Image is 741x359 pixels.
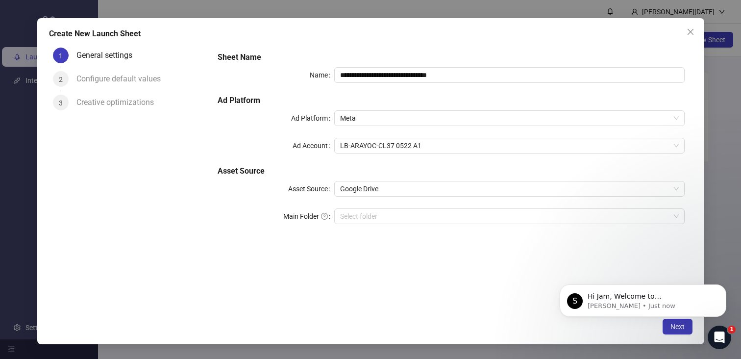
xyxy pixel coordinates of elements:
span: Meta [340,111,678,126]
h5: Ad Platform [218,95,685,106]
label: Name [310,67,334,83]
label: Asset Source [288,181,334,197]
span: 1 [728,326,736,333]
span: LB-ARAYOC-CL37 0522 A1 [340,138,678,153]
div: Configure default values [76,71,169,87]
label: Main Folder [283,208,334,224]
div: Create New Launch Sheet [49,28,692,40]
label: Ad Account [293,138,334,154]
span: close [686,28,694,36]
span: 1 [59,51,63,59]
span: 3 [59,99,63,106]
span: question-circle [321,213,328,220]
h5: Sheet Name [218,51,685,63]
span: Google Drive [340,181,678,196]
button: Close [682,24,698,40]
iframe: Intercom live chat [708,326,731,349]
div: Creative optimizations [76,95,162,110]
iframe: Intercom notifications message [545,264,741,333]
span: 2 [59,75,63,83]
label: Ad Platform [291,110,334,126]
h5: Asset Source [218,165,685,177]
button: Next [662,318,692,334]
div: General settings [76,48,140,63]
input: Name [334,67,684,83]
